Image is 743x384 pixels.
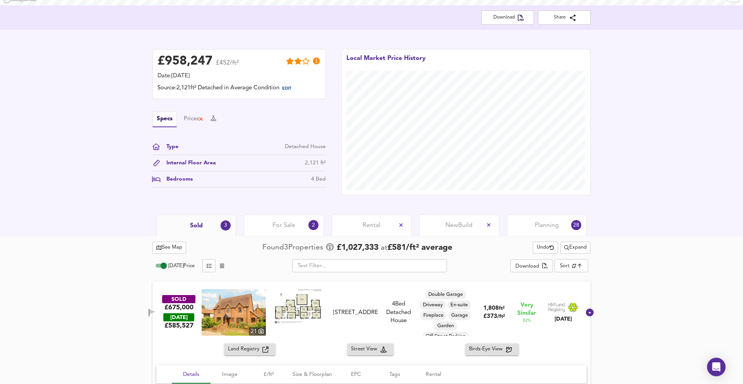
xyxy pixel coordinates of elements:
div: Sort [560,262,570,270]
span: Undo [537,243,554,252]
span: £ 1,027,333 [337,242,378,254]
span: 82 % [523,317,531,324]
div: 21 [249,327,266,336]
div: 4 Bed [311,175,326,183]
span: For Sale [272,221,295,230]
div: En-suite [447,300,471,310]
button: Birds-Eye View [465,343,519,355]
div: Found 3 Propert ies [262,242,325,253]
div: Sort [555,259,588,272]
span: New Build [445,221,473,230]
span: Tags [380,370,409,379]
span: EPC [341,370,371,379]
div: Local Market Price History [346,54,426,71]
div: Source: 2,121ft² Detached in Average Condition [158,84,321,94]
div: SOLD [162,295,195,303]
div: 3 [221,220,231,230]
div: 2,121 ft² [305,159,326,167]
span: Share [544,14,584,22]
div: split button [560,242,591,254]
span: £ 373 [483,314,505,319]
span: 1,808 [483,305,499,311]
span: Rental [419,370,448,379]
div: Open Intercom Messenger [707,358,726,376]
button: Expand [560,242,591,254]
div: Date: [DATE] [158,72,321,80]
button: Share [538,10,591,25]
div: Double Garage [425,290,466,299]
span: £452/ft² [216,60,239,71]
span: at [381,244,387,252]
span: £ 585,527 [164,321,193,330]
div: 2 [308,220,318,230]
div: SOLD£675,000 [DATE]£585,527property thumbnail 21 Floorplan[STREET_ADDRESS]4Bed Detached HouseDoub... [152,282,591,343]
span: ft² [499,306,505,311]
div: 4 Bed Detached House [381,300,416,325]
span: Rental [363,221,380,230]
span: Image [215,370,245,379]
span: [DATE] Price [168,263,195,268]
button: Download [481,10,534,25]
button: Land Registry [224,343,276,355]
span: Birds-Eye View [469,345,506,354]
div: Fireplace [420,311,447,320]
span: Sold [190,222,203,230]
div: Download [515,262,539,271]
div: Garden [434,321,457,331]
span: / ft² [497,314,505,319]
div: Detached House [285,143,326,151]
button: Download [510,259,553,273]
span: Fireplace [420,312,447,319]
span: See Map [156,243,182,252]
span: Very Similar [517,301,536,317]
span: Street View [351,345,380,354]
div: £ 958,247 [158,56,212,67]
button: Undo [533,242,558,254]
a: property thumbnail 21 [202,289,266,336]
button: See Map [152,242,186,254]
span: Garage [448,312,471,319]
span: Off Street Parking [423,333,469,340]
div: Off Street Parking [423,332,469,341]
img: Floorplan [275,289,321,323]
span: En-suite [447,302,471,309]
span: Planning [535,221,559,230]
div: [DATE] [163,313,194,321]
input: Text Filter... [292,259,447,272]
div: Garage [448,311,471,320]
button: Prices [184,115,204,123]
span: Details [176,370,206,379]
img: property thumbnail [202,289,266,336]
div: Bedrooms [160,175,193,183]
div: [STREET_ADDRESS] [333,309,378,317]
span: Garden [434,323,457,329]
img: Land Registry [548,302,578,312]
div: Type [160,143,178,151]
svg: Show Details [585,308,594,317]
span: Driveway [420,302,446,309]
div: £675,000 [164,303,193,312]
div: Driveway [420,300,446,310]
span: Double Garage [425,291,466,298]
button: Street View [347,343,394,355]
div: split button [510,259,553,273]
div: 1 Old English Close, MK17 0GN [330,309,381,317]
div: Internal Floor Area [160,159,216,167]
button: Specs [152,111,177,127]
span: Expand [564,243,587,252]
div: [DATE] [548,315,578,323]
span: £/ft² [254,370,283,379]
span: £ 581 / ft² average [387,244,452,252]
div: 28 [571,220,581,230]
span: Size & Floorplan [293,370,332,379]
span: EDIT [282,87,291,91]
span: Download [488,14,528,22]
span: Land Registry [228,345,262,354]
